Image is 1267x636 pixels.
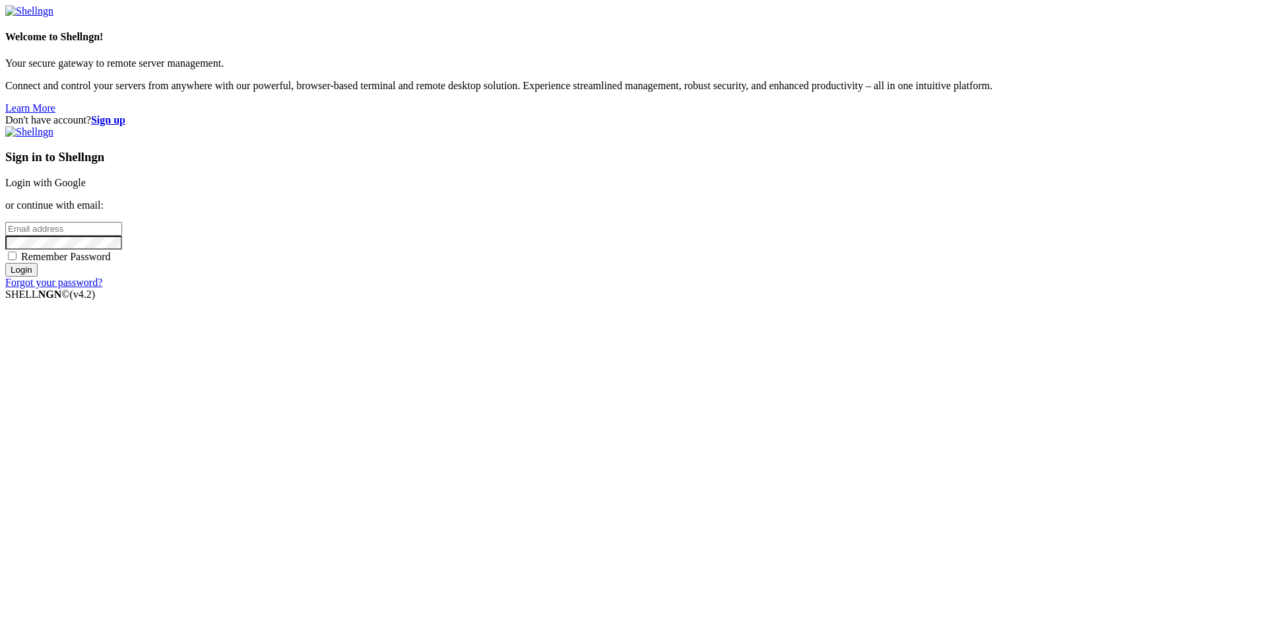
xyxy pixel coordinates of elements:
a: Sign up [91,114,125,125]
a: Learn More [5,102,55,114]
input: Login [5,263,38,277]
span: SHELL © [5,289,95,300]
h4: Welcome to Shellngn! [5,31,1262,43]
p: or continue with email: [5,199,1262,211]
p: Your secure gateway to remote server management. [5,57,1262,69]
img: Shellngn [5,126,53,138]
p: Connect and control your servers from anywhere with our powerful, browser-based terminal and remo... [5,80,1262,92]
span: 4.2.0 [70,289,96,300]
a: Login with Google [5,177,86,188]
a: Forgot your password? [5,277,102,288]
h3: Sign in to Shellngn [5,150,1262,164]
img: Shellngn [5,5,53,17]
input: Remember Password [8,252,16,260]
b: NGN [38,289,62,300]
span: Remember Password [21,251,111,262]
div: Don't have account? [5,114,1262,126]
input: Email address [5,222,122,236]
